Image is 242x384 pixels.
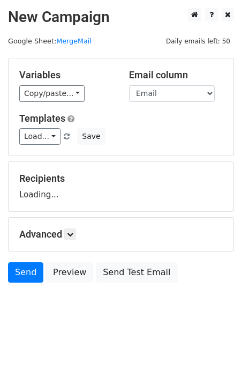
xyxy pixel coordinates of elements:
[162,37,234,45] a: Daily emails left: 50
[19,85,85,102] a: Copy/paste...
[96,262,177,283] a: Send Test Email
[46,262,93,283] a: Preview
[129,69,223,81] h5: Email column
[77,128,105,145] button: Save
[19,69,113,81] h5: Variables
[8,37,92,45] small: Google Sheet:
[19,113,65,124] a: Templates
[8,8,234,26] h2: New Campaign
[19,173,223,201] div: Loading...
[56,37,92,45] a: MergeMail
[19,128,61,145] a: Load...
[19,228,223,240] h5: Advanced
[8,262,43,283] a: Send
[19,173,223,184] h5: Recipients
[162,35,234,47] span: Daily emails left: 50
